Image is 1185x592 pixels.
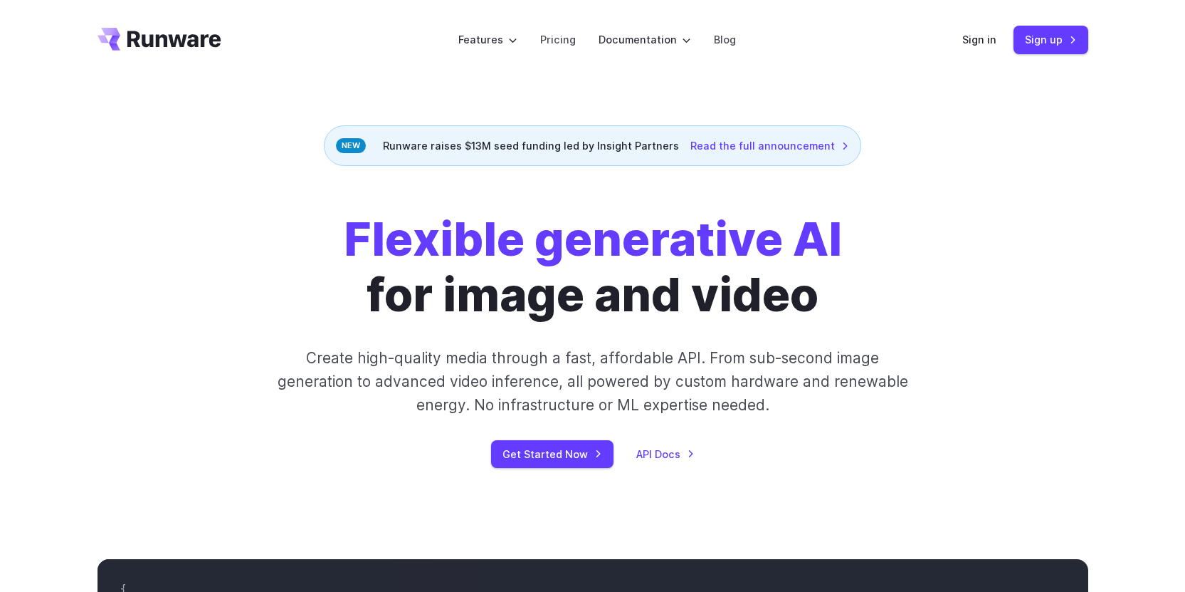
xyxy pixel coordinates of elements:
div: Runware raises $13M seed funding led by Insight Partners [324,125,861,166]
a: Read the full announcement [690,137,849,154]
a: Sign in [962,31,996,48]
a: Blog [714,31,736,48]
a: Sign up [1013,26,1088,53]
a: API Docs [636,446,695,462]
p: Create high-quality media through a fast, affordable API. From sub-second image generation to adv... [275,346,910,417]
label: Documentation [599,31,691,48]
label: Features [458,31,517,48]
strong: Flexible generative AI [344,211,842,267]
a: Pricing [540,31,576,48]
h1: for image and video [344,212,842,323]
a: Go to / [98,28,221,51]
a: Get Started Now [491,440,613,468]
